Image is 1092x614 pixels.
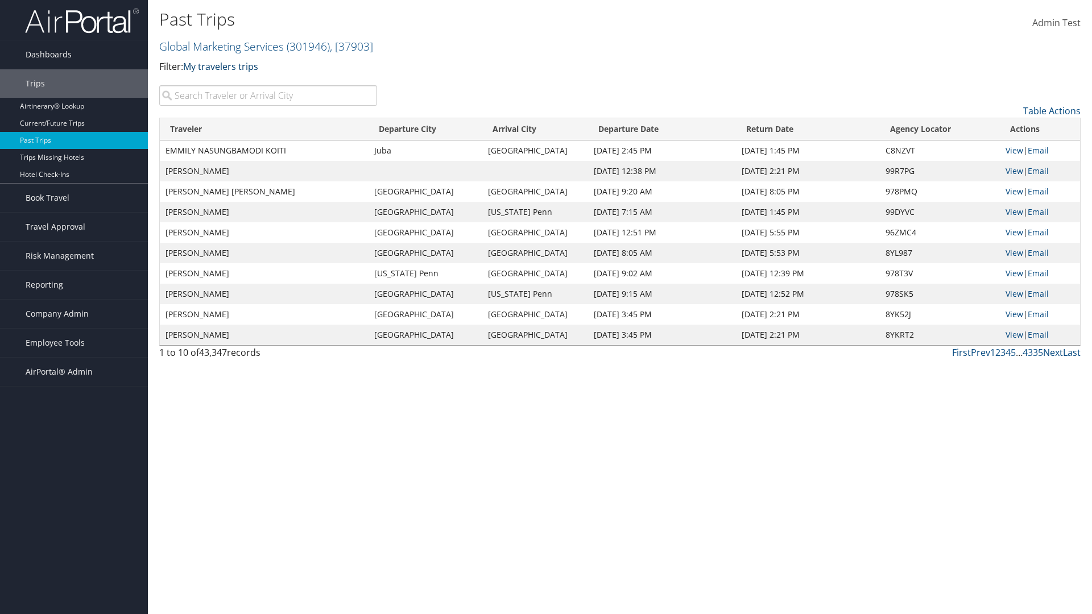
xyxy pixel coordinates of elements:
td: [GEOGRAPHIC_DATA] [482,140,589,161]
span: Reporting [26,271,63,299]
td: | [1000,222,1080,243]
img: airportal-logo.png [25,7,139,34]
a: Email [1028,165,1049,176]
a: 1 [990,346,995,359]
div: 1 to 10 of records [159,346,377,365]
td: | [1000,304,1080,325]
th: Actions [1000,118,1080,140]
td: 978PMQ [880,181,999,202]
td: | [1000,181,1080,202]
td: [GEOGRAPHIC_DATA] [369,243,482,263]
td: [PERSON_NAME] [160,304,369,325]
span: Risk Management [26,242,94,270]
td: [GEOGRAPHIC_DATA] [482,181,589,202]
td: [DATE] 12:52 PM [736,284,880,304]
td: [DATE] 12:39 PM [736,263,880,284]
a: Email [1028,145,1049,156]
span: Dashboards [26,40,72,69]
td: [PERSON_NAME] [PERSON_NAME] [160,181,369,202]
a: First [952,346,971,359]
td: [GEOGRAPHIC_DATA] [369,325,482,345]
td: [US_STATE] Penn [482,202,589,222]
a: Email [1028,186,1049,197]
td: [GEOGRAPHIC_DATA] [482,243,589,263]
td: [PERSON_NAME] [160,325,369,345]
td: [DATE] 8:05 AM [588,243,735,263]
td: | [1000,140,1080,161]
a: Table Actions [1023,105,1081,117]
td: [GEOGRAPHIC_DATA] [369,181,482,202]
span: Travel Approval [26,213,85,241]
td: [GEOGRAPHIC_DATA] [482,222,589,243]
span: Employee Tools [26,329,85,357]
td: [PERSON_NAME] [160,161,369,181]
td: [PERSON_NAME] [160,222,369,243]
td: | [1000,284,1080,304]
a: View [1006,247,1023,258]
p: Filter: [159,60,773,74]
td: 8YL987 [880,243,999,263]
a: Email [1028,329,1049,340]
a: My travelers trips [183,60,258,73]
td: [US_STATE] Penn [369,263,482,284]
span: Trips [26,69,45,98]
th: Departure Date: activate to sort column ascending [588,118,735,140]
td: 8YKRT2 [880,325,999,345]
td: | [1000,243,1080,263]
td: EMMILY NASUNGBAMODI KOITI [160,140,369,161]
td: | [1000,161,1080,181]
span: Book Travel [26,184,69,212]
td: 8YK52J [880,304,999,325]
span: Admin Test [1032,16,1081,29]
td: [GEOGRAPHIC_DATA] [482,325,589,345]
td: [GEOGRAPHIC_DATA] [482,304,589,325]
span: ( 301946 ) [287,39,330,54]
a: 4335 [1023,346,1043,359]
a: View [1006,165,1023,176]
td: [DATE] 2:45 PM [588,140,735,161]
a: View [1006,145,1023,156]
td: [GEOGRAPHIC_DATA] [369,304,482,325]
td: C8NZVT [880,140,999,161]
th: Departure City: activate to sort column ascending [369,118,482,140]
th: Agency Locator: activate to sort column ascending [880,118,999,140]
th: Return Date: activate to sort column ascending [736,118,880,140]
a: View [1006,206,1023,217]
td: [US_STATE] Penn [482,284,589,304]
td: [PERSON_NAME] [160,284,369,304]
td: [PERSON_NAME] [160,202,369,222]
td: 99DYVC [880,202,999,222]
h1: Past Trips [159,7,773,31]
input: Search Traveler or Arrival City [159,85,377,106]
a: 5 [1011,346,1016,359]
th: Arrival City: activate to sort column ascending [482,118,589,140]
a: View [1006,227,1023,238]
a: 4 [1006,346,1011,359]
td: [GEOGRAPHIC_DATA] [369,222,482,243]
td: [DATE] 7:15 AM [588,202,735,222]
td: [DATE] 12:51 PM [588,222,735,243]
a: View [1006,268,1023,279]
td: 96ZMC4 [880,222,999,243]
a: View [1006,309,1023,320]
a: Email [1028,247,1049,258]
span: AirPortal® Admin [26,358,93,386]
td: [DATE] 2:21 PM [736,161,880,181]
span: Company Admin [26,300,89,328]
a: Email [1028,268,1049,279]
span: , [ 37903 ] [330,39,373,54]
td: [PERSON_NAME] [160,263,369,284]
a: Email [1028,206,1049,217]
span: … [1016,346,1023,359]
td: 99R7PG [880,161,999,181]
td: [DATE] 1:45 PM [736,202,880,222]
a: Next [1043,346,1063,359]
td: [GEOGRAPHIC_DATA] [369,284,482,304]
td: Juba [369,140,482,161]
td: [DATE] 3:45 PM [588,325,735,345]
td: | [1000,263,1080,284]
a: View [1006,186,1023,197]
a: 2 [995,346,1000,359]
a: View [1006,329,1023,340]
a: Admin Test [1032,6,1081,41]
